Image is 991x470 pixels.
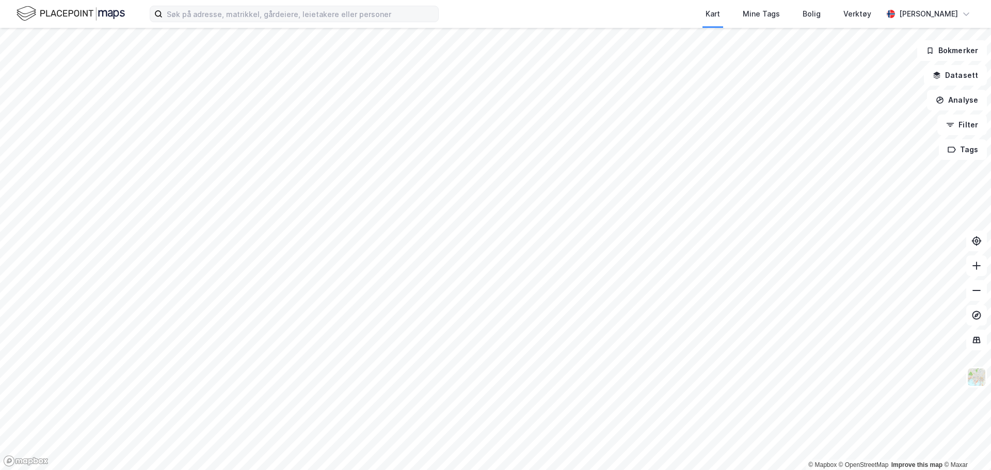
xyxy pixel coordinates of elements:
[939,139,987,160] button: Tags
[706,8,720,20] div: Kart
[939,420,991,470] div: Kontrollprogram for chat
[967,367,986,387] img: Z
[891,461,942,468] a: Improve this map
[163,6,438,22] input: Søk på adresse, matrikkel, gårdeiere, leietakere eller personer
[924,65,987,86] button: Datasett
[839,461,889,468] a: OpenStreetMap
[939,420,991,470] iframe: Chat Widget
[808,461,837,468] a: Mapbox
[17,5,125,23] img: logo.f888ab2527a4732fd821a326f86c7f29.svg
[899,8,958,20] div: [PERSON_NAME]
[917,40,987,61] button: Bokmerker
[843,8,871,20] div: Verktøy
[743,8,780,20] div: Mine Tags
[937,115,987,135] button: Filter
[927,90,987,110] button: Analyse
[3,455,49,467] a: Mapbox homepage
[803,8,821,20] div: Bolig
